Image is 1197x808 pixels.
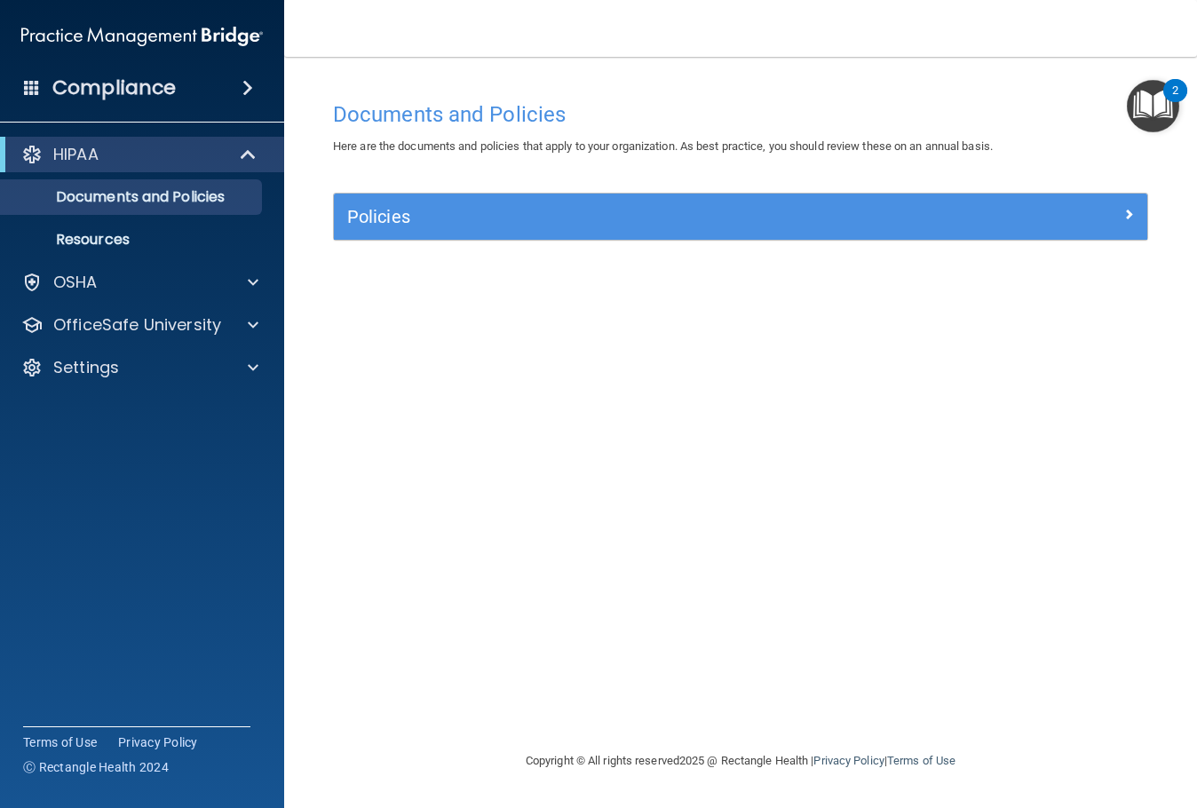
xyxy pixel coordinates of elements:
a: Privacy Policy [118,733,198,751]
p: HIPAA [53,144,99,165]
a: OSHA [21,272,258,293]
p: OSHA [53,272,98,293]
a: Terms of Use [887,754,955,767]
h5: Policies [347,207,931,226]
p: Resources [12,231,254,249]
button: Open Resource Center, 2 new notifications [1127,80,1179,132]
a: HIPAA [21,144,258,165]
span: Ⓒ Rectangle Health 2024 [23,758,169,776]
h4: Documents and Policies [333,103,1148,126]
a: Policies [347,202,1134,231]
div: 2 [1172,91,1178,114]
a: Terms of Use [23,733,97,751]
div: Copyright © All rights reserved 2025 @ Rectangle Health | | [416,733,1065,789]
p: Documents and Policies [12,188,254,206]
h4: Compliance [52,75,176,100]
span: Here are the documents and policies that apply to your organization. As best practice, you should... [333,139,993,153]
a: Privacy Policy [813,754,884,767]
p: OfficeSafe University [53,314,221,336]
p: Settings [53,357,119,378]
a: OfficeSafe University [21,314,258,336]
a: Settings [21,357,258,378]
img: PMB logo [21,19,263,54]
